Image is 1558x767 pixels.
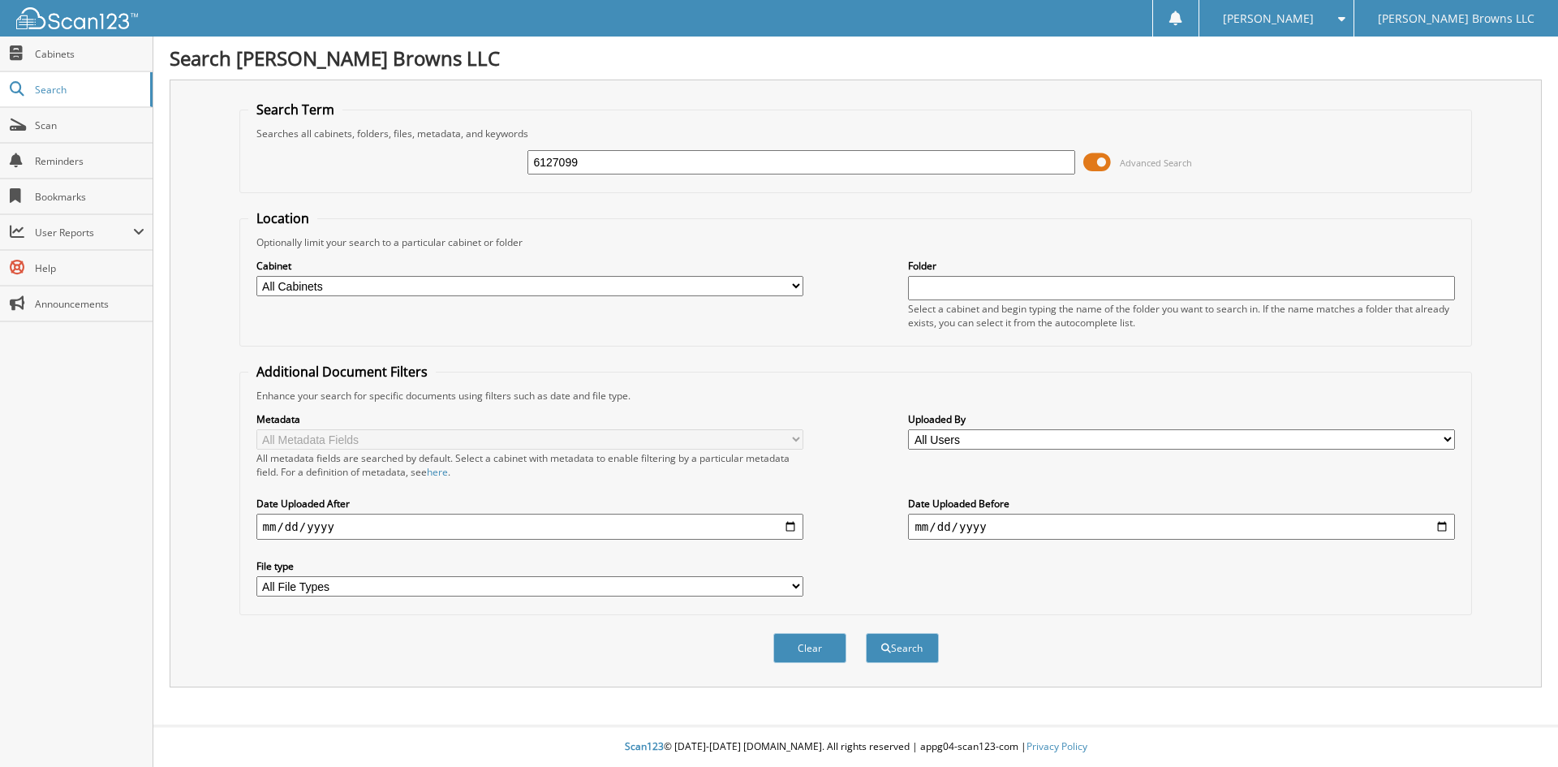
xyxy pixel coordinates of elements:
[248,389,1464,403] div: Enhance your search for specific documents using filters such as date and file type.
[170,45,1542,71] h1: Search [PERSON_NAME] Browns LLC
[35,154,144,168] span: Reminders
[256,259,803,273] label: Cabinet
[625,739,664,753] span: Scan123
[1120,157,1192,169] span: Advanced Search
[35,190,144,204] span: Bookmarks
[1378,14,1534,24] span: [PERSON_NAME] Browns LLC
[248,101,342,118] legend: Search Term
[248,363,436,381] legend: Additional Document Filters
[256,514,803,540] input: start
[256,559,803,573] label: File type
[427,465,448,479] a: here
[35,226,133,239] span: User Reports
[248,209,317,227] legend: Location
[35,118,144,132] span: Scan
[35,297,144,311] span: Announcements
[908,259,1455,273] label: Folder
[256,497,803,511] label: Date Uploaded After
[248,127,1464,140] div: Searches all cabinets, folders, files, metadata, and keywords
[256,451,803,479] div: All metadata fields are searched by default. Select a cabinet with metadata to enable filtering b...
[16,7,138,29] img: scan123-logo-white.svg
[866,633,939,663] button: Search
[908,412,1455,426] label: Uploaded By
[908,514,1455,540] input: end
[1477,689,1558,767] iframe: Chat Widget
[773,633,846,663] button: Clear
[1223,14,1314,24] span: [PERSON_NAME]
[908,497,1455,511] label: Date Uploaded Before
[256,412,803,426] label: Metadata
[153,727,1558,767] div: © [DATE]-[DATE] [DOMAIN_NAME]. All rights reserved | appg04-scan123-com |
[248,235,1464,249] div: Optionally limit your search to a particular cabinet or folder
[35,83,142,97] span: Search
[35,47,144,61] span: Cabinets
[908,302,1455,330] div: Select a cabinet and begin typing the name of the folder you want to search in. If the name match...
[35,261,144,275] span: Help
[1026,739,1087,753] a: Privacy Policy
